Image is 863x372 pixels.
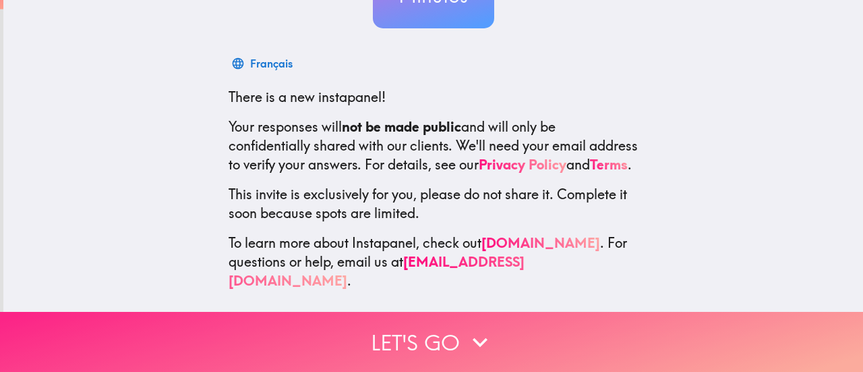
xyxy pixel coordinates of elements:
[229,117,638,174] p: Your responses will and will only be confidentially shared with our clients. We'll need your emai...
[229,88,386,105] span: There is a new instapanel!
[250,54,293,73] div: Français
[229,234,638,290] p: To learn more about Instapanel, check out . For questions or help, email us at .
[229,253,525,289] a: [EMAIL_ADDRESS][DOMAIN_NAME]
[479,156,566,173] a: Privacy Policy
[342,118,461,135] b: not be made public
[229,185,638,223] p: This invite is exclusively for you, please do not share it. Complete it soon because spots are li...
[590,156,628,173] a: Terms
[481,234,600,251] a: [DOMAIN_NAME]
[229,50,298,77] button: Français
